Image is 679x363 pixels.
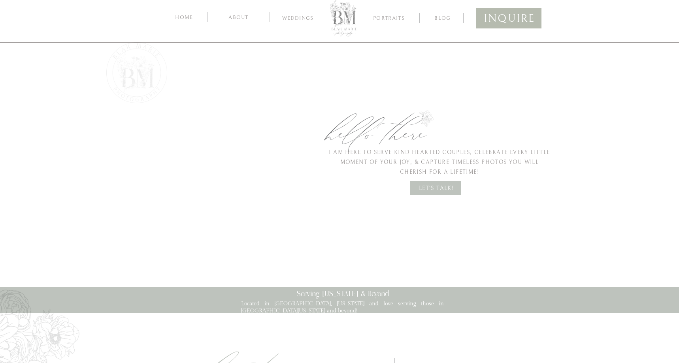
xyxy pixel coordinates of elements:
[241,300,444,308] p: Located in [GEOGRAPHIC_DATA], [US_STATE] and love serving those in [GEOGRAPHIC_DATA][US_STATE] an...
[256,289,430,304] h2: Serving [US_STATE] & Beyond
[370,15,408,23] a: Portraits
[414,184,459,192] a: LET'S TALK!
[328,148,551,178] p: I am here to serve kind hearted couples, celebrate every little moment of your joy, & capture tim...
[174,13,195,21] a: home
[277,15,319,23] a: Weddings
[484,9,534,24] a: inquire
[286,119,469,146] h2: hello there
[220,13,257,21] a: about
[427,14,458,21] a: blog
